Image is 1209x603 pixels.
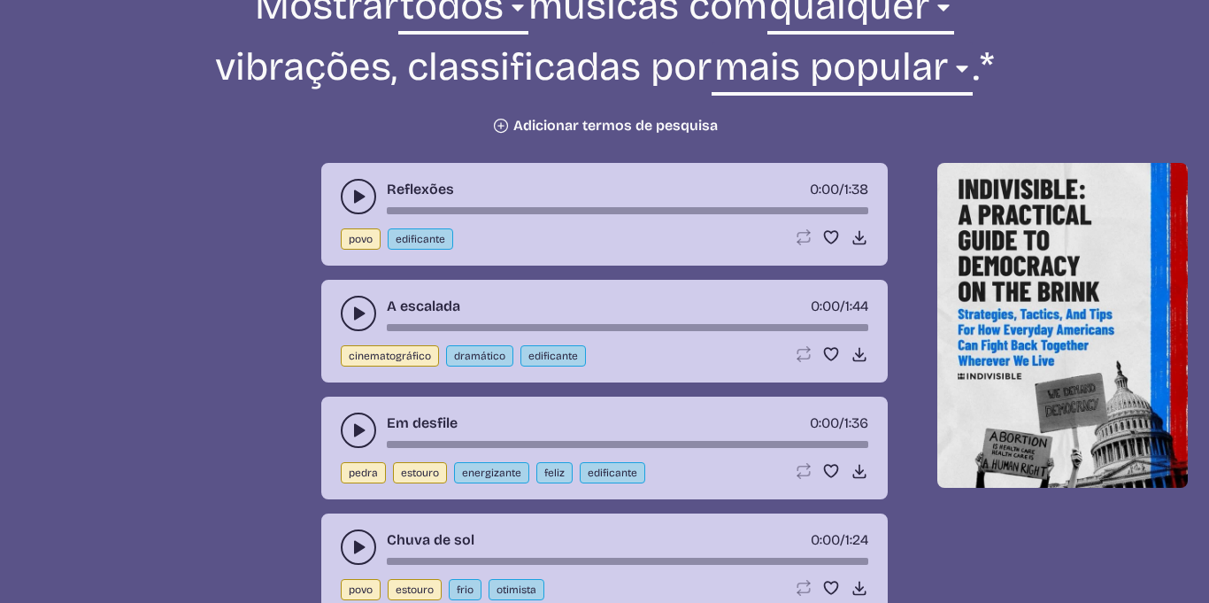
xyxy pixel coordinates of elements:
div: barra de tempo da música [387,324,868,331]
button: frio [449,579,481,600]
font: 0:00 [810,181,839,197]
font: . [973,43,980,90]
button: alternar reprodução-pausa [341,296,376,331]
div: barra de tempo da música [387,558,868,565]
span: cronômetro [811,298,840,314]
font: otimista [497,584,536,596]
button: feliz [536,462,573,483]
font: pedra [349,467,378,479]
select: classificação [712,42,972,103]
font: 0:00 [810,414,839,431]
button: Laço [794,228,812,246]
font: frio [457,584,474,596]
font: povo [349,233,373,245]
font: Chuva de sol [387,531,474,548]
button: povo [341,579,381,600]
font: 1:44 [845,298,868,314]
font: 1:36 [844,414,868,431]
font: vibrações, classificadas por [215,43,712,90]
button: Favorito [822,462,840,480]
button: alternar reprodução-pausa [341,179,376,214]
a: A escalada [387,296,460,317]
font: estouro [401,467,439,479]
img: Ajude a salvar nossa democracia! [937,163,1188,487]
button: estouro [388,579,442,600]
font: energizante [462,467,521,479]
font: A escalada [387,298,460,314]
font: 1:38 [844,181,868,197]
span: cronômetro [810,181,839,197]
font: Reflexões [387,181,454,197]
button: Adicionar termos de pesquisa [492,117,718,135]
a: Em desfile [387,413,458,434]
font: / [839,181,844,197]
a: Reflexões [387,179,454,200]
button: Favorito [822,345,840,363]
font: / [839,414,844,431]
font: 0:00 [811,298,840,314]
button: Laço [794,462,812,480]
button: alternar reprodução-pausa [341,413,376,448]
button: dramático [446,345,513,367]
font: Adicionar termos de pesquisa [513,117,718,134]
button: edificante [520,345,586,367]
font: edificante [528,350,578,362]
button: povo [341,228,381,250]
font: povo [349,584,373,596]
button: Laço [794,579,812,597]
div: barra de tempo da música [387,207,868,214]
span: cronômetro [811,531,840,548]
font: edificante [588,467,637,479]
button: alternar reprodução-pausa [341,530,376,565]
font: feliz [544,467,565,479]
button: Favorito [822,579,840,597]
button: otimista [489,579,544,600]
button: edificante [388,228,453,250]
div: barra de tempo da música [387,441,868,448]
font: estouro [396,584,434,596]
font: 0:00 [811,531,840,548]
button: pedra [341,462,386,483]
a: Chuva de sol [387,530,474,551]
button: Favorito [822,228,840,246]
button: estouro [393,462,447,483]
font: dramático [454,350,505,362]
font: / [840,298,845,314]
button: energizante [454,462,529,483]
span: cronômetro [810,414,839,431]
font: / [840,531,845,548]
button: edificante [580,462,645,483]
button: Laço [794,345,812,363]
font: cinematográfico [349,350,431,362]
font: 1:24 [845,531,868,548]
font: edificante [396,233,445,245]
button: cinematográfico [341,345,439,367]
font: Em desfile [387,414,458,431]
